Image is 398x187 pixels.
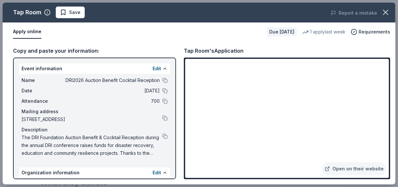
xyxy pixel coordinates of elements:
span: Date [22,87,65,95]
span: DRI2026 Auction Benefit Cocktail Reception [65,76,160,84]
div: Event information [19,63,170,74]
span: [STREET_ADDRESS] [22,115,162,123]
div: Mailing address [22,108,168,115]
div: Tap Room's Application [184,47,243,55]
span: Requirements [359,28,390,36]
span: The DRI Foundation Auction Benefit & Cocktail Reception during the annual DRI conference raises f... [22,134,162,157]
div: Description [22,126,168,134]
button: Save [56,7,85,18]
button: Report a mistake [331,9,377,17]
div: 1 apply last week [302,28,346,36]
span: [DATE] [65,87,160,95]
span: Attendance [22,97,65,105]
button: Edit [153,169,161,177]
a: Open on their website [322,162,386,175]
div: Tap Room [13,7,41,18]
span: 700 [65,97,160,105]
span: Save [69,8,81,16]
span: Name [22,76,65,84]
div: Due [DATE] [267,27,297,36]
div: Organization information [19,167,170,178]
button: Requirements [351,28,390,36]
div: Copy and paste your information: [13,47,176,55]
button: Apply online [13,25,41,39]
button: Edit [153,65,161,73]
